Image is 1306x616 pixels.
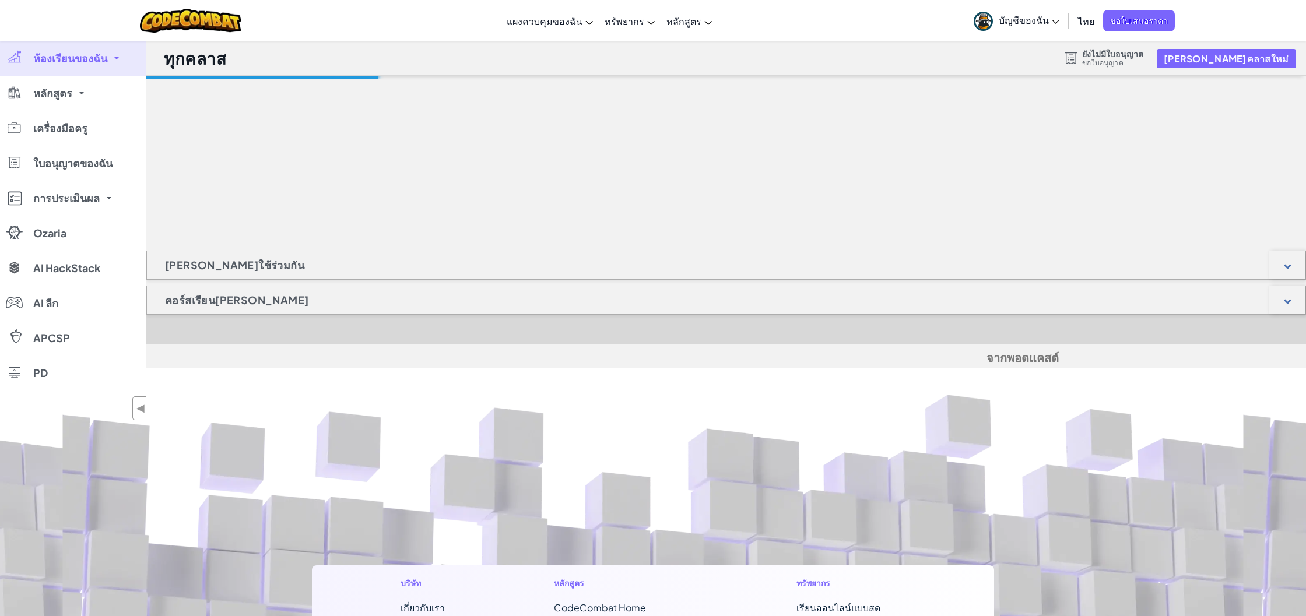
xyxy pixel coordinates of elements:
[1082,49,1144,58] span: ยังไม่มีใบอนุญาต
[136,400,146,417] span: ◀
[33,158,113,168] span: ใบอนุญาตของฉัน
[401,577,456,589] h1: บริษัท
[147,251,322,280] h1: [PERSON_NAME]ใช้ร่วมกัน
[968,2,1065,39] a: บัญชีของฉัน
[140,9,242,33] img: CodeCombat logo
[1072,5,1100,37] a: ไทย
[1103,10,1175,31] a: ขอใบเสนอราคา
[401,601,445,614] a: เกี่ยวกับเรา
[507,15,582,27] span: แผงควบคุมของฉัน
[33,123,87,133] span: เครื่องมือครู
[501,5,599,37] a: แผงควบคุมของฉัน
[33,53,107,64] span: ห้องเรียนของฉัน
[33,193,100,203] span: การประเมินผล
[1157,49,1296,68] button: [PERSON_NAME]คลาสใหม่
[796,601,880,614] a: เรียนออนไลน์แบบสด
[599,5,661,37] a: ทรัพยากร
[147,286,326,315] h1: คอร์สเรียน[PERSON_NAME]
[394,350,1059,368] h5: จากพอดแคสต์
[666,15,701,27] span: หลักสูตร
[33,228,66,238] span: Ozaria
[1082,58,1144,68] a: ขอใบอนุญาต
[999,14,1059,26] span: บัญชีของฉัน
[605,15,644,27] span: ทรัพยากร
[1078,15,1094,27] span: ไทย
[554,601,646,614] span: CodeCombat Home
[164,47,226,69] h1: ทุกคลาส
[661,5,718,37] a: หลักสูตร
[974,12,993,31] img: avatar
[796,577,905,589] h1: ทรัพยากร
[33,263,100,273] span: AI HackStack
[33,88,72,98] span: หลักสูตร
[554,577,699,589] h1: หลักสูตร
[33,298,58,308] span: AI ลีก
